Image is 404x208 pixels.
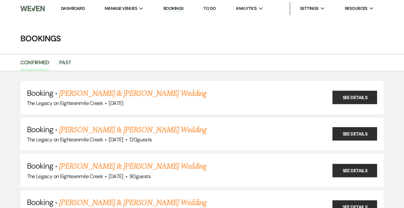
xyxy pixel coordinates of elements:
[59,160,206,172] a: [PERSON_NAME] & [PERSON_NAME] Wedding
[332,91,377,104] a: See Details
[105,5,137,12] span: Manage Venues
[27,88,53,98] span: Booking
[59,58,71,71] a: Past
[27,136,103,143] span: The Legacy on Eighteenmile Creek
[27,173,103,180] span: The Legacy on Eighteenmile Creek
[163,6,184,12] a: Bookings
[27,124,53,135] span: Booking
[345,5,368,12] span: Resources
[20,2,45,15] img: Weven Logo
[109,173,123,180] span: [DATE]
[27,100,103,107] span: The Legacy on Eighteenmile Creek
[332,127,377,141] a: See Details
[236,5,257,12] span: Analytics
[300,5,319,12] span: Settings
[109,136,123,143] span: [DATE]
[109,100,123,107] span: [DATE]
[27,161,53,171] span: Booking
[129,173,151,180] span: 90 guests
[61,6,85,11] a: Dashboard
[20,58,49,71] a: Confirmed
[203,6,216,11] a: To Do
[332,164,377,177] a: See Details
[27,197,53,207] span: Booking
[59,124,206,136] a: [PERSON_NAME] & [PERSON_NAME] Wedding
[129,136,152,143] span: 120 guests
[59,88,206,99] a: [PERSON_NAME] & [PERSON_NAME] Wedding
